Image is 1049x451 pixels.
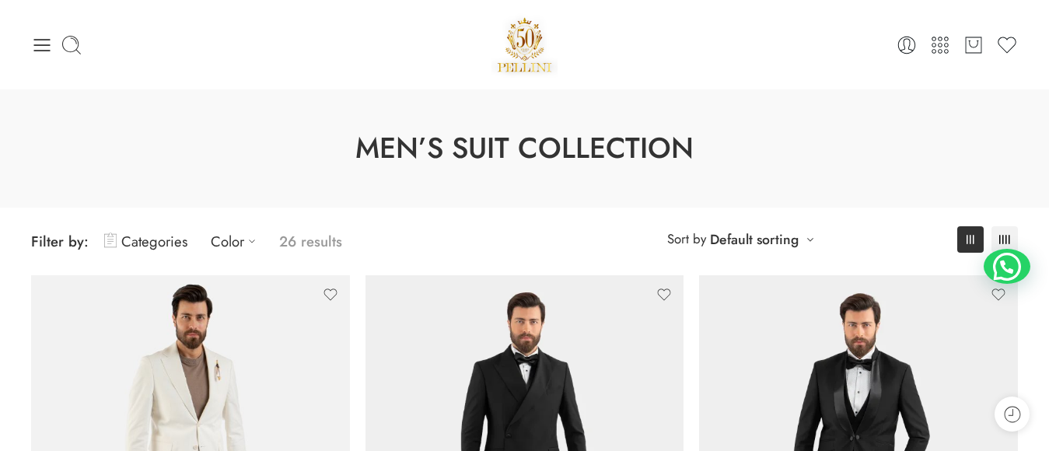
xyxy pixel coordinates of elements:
h1: Men’s Suit Collection [39,128,1010,169]
a: Color [211,223,264,260]
img: Pellini [491,12,558,78]
a: Wishlist [996,34,1018,56]
a: Default sorting [710,229,799,250]
a: Categories [104,223,187,260]
a: Pellini - [491,12,558,78]
a: Login / Register [896,34,918,56]
a: Cart [963,34,984,56]
p: 26 results [279,223,342,260]
span: Sort by [667,226,706,252]
span: Filter by: [31,231,89,252]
